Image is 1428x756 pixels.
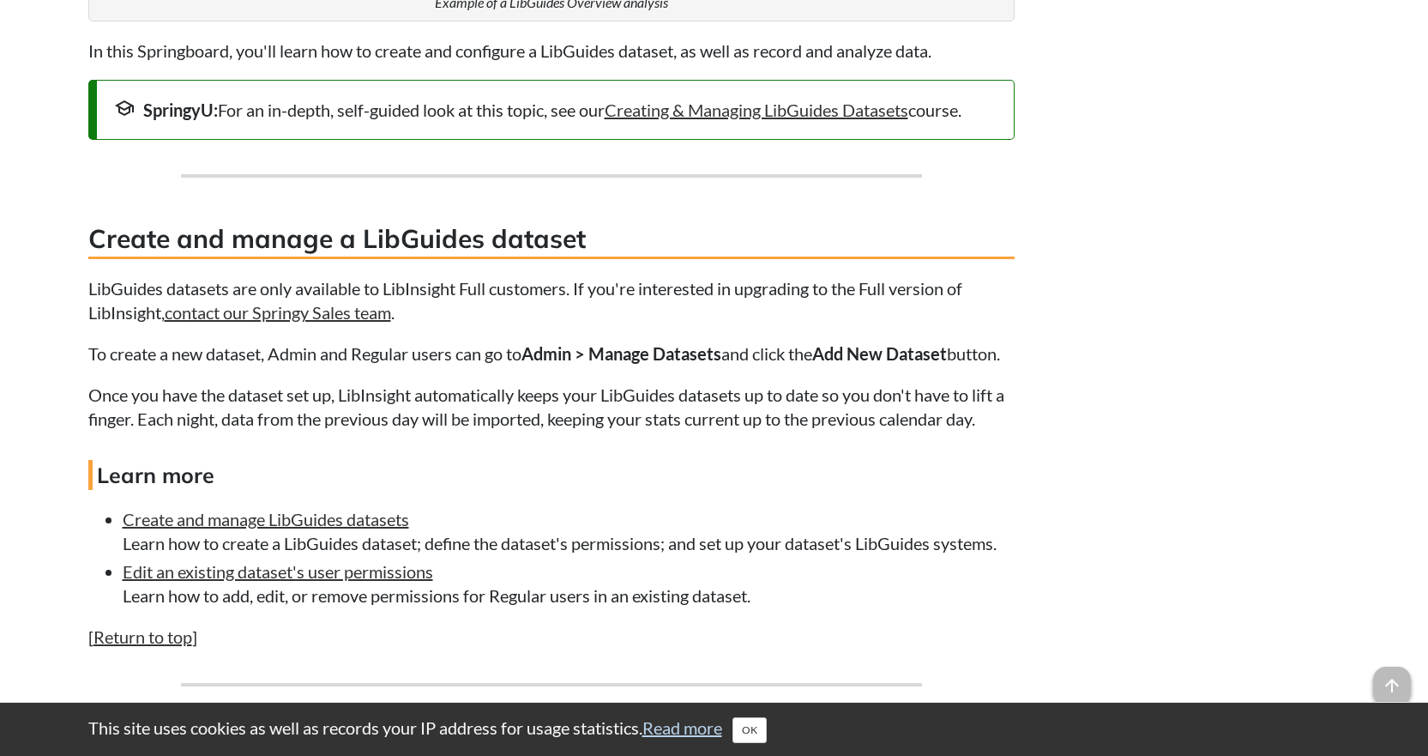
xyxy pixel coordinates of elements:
[71,716,1358,743] div: This site uses cookies as well as records your IP address for usage statistics.
[114,98,135,118] span: school
[123,509,409,529] a: Create and manage LibGuides datasets
[732,717,767,743] button: Close
[165,302,391,323] a: contact our Springy Sales team
[88,276,1015,324] p: LibGuides datasets are only available to LibInsight Full customers. If you're interested in upgra...
[605,100,908,120] a: Creating & Managing LibGuides Datasets
[88,39,1015,63] p: In this Springboard, you'll learn how to create and configure a LibGuides dataset, as well as rec...
[88,342,1015,366] p: To create a new dataset, Admin and Regular users can go to and click the button.
[93,626,192,647] a: Return to top
[123,559,1015,608] li: Learn how to add, edit, or remove permissions for Regular users in an existing dataset.
[1373,667,1411,705] span: arrow_upward
[143,100,218,120] strong: SpringyU:
[1373,668,1411,689] a: arrow_upward
[88,625,1015,649] p: [ ]
[123,561,433,582] a: Edit an existing dataset's user permissions
[88,221,1015,259] h3: Create and manage a LibGuides dataset
[521,343,721,364] strong: Admin > Manage Datasets
[88,460,1015,490] h4: Learn more
[88,383,1015,431] p: Once you have the dataset set up, LibInsight automatically keeps your LibGuides datasets up to da...
[114,98,997,122] div: For an in-depth, self-guided look at this topic, see our course.
[812,343,947,364] strong: Add New Dataset
[642,717,722,738] a: Read more
[123,507,1015,555] li: Learn how to create a LibGuides dataset; define the dataset's permissions; and set up your datase...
